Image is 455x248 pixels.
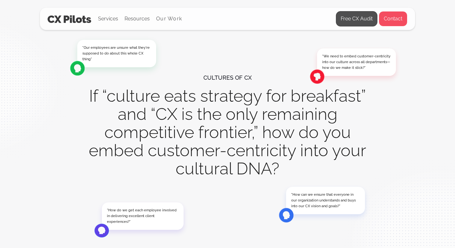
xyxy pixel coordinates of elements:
[82,87,373,178] h1: If “culture eats strategy for breakfast” and “CX is the only remaining competitive frontier,” how...
[156,16,182,22] a: Our Work
[125,14,150,23] div: Resources
[98,14,118,23] div: Services
[98,8,118,30] div: Services
[322,54,391,71] div: "We need to embed customer-centricity into our culture across all departments—how do we make it s...
[291,192,360,209] div: "How can we ensure that everyone in our organization understands and buys into our CX vision and ...
[125,8,150,30] div: Resources
[82,45,151,62] div: "Our employees are unsure what they're supposed to do about this whole CX thing"
[203,69,252,87] div: CULTURES of CX
[107,208,178,225] div: "How do we get each employee involved in delivering excellent client experiences?"
[379,11,407,26] a: Contact
[336,11,377,26] a: Free CX Audit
